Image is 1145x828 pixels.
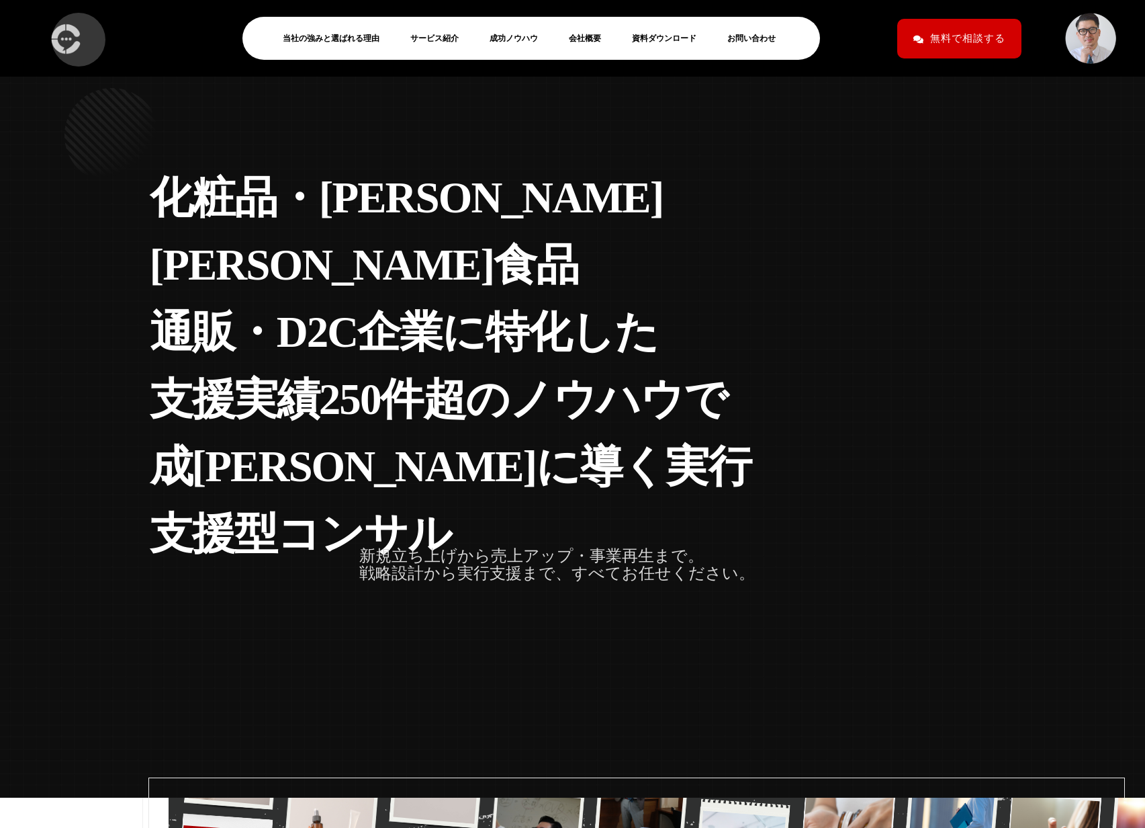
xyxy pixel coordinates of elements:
[234,500,277,567] div: 型
[536,231,578,298] div: 品
[614,298,658,366] div: た
[708,433,751,500] div: 行
[536,433,580,500] div: に
[553,366,596,433] div: ウ
[277,500,320,567] div: コ
[359,547,755,582] p: 新規立ち上げから売上アップ・事業再生まで。 戦略設計から実行支援まで、すべてお任せください。
[727,30,786,46] a: お問い合わせ
[307,298,328,366] div: 2
[150,366,192,433] div: 支
[423,366,465,433] div: 超
[339,366,360,433] div: 5
[150,231,494,298] div: [PERSON_NAME]
[277,298,307,366] div: D
[47,32,84,43] a: logo-c
[150,298,192,366] div: 通
[277,164,319,231] div: ・
[150,433,192,500] div: 成
[319,164,663,231] div: [PERSON_NAME]
[580,433,622,500] div: 導
[283,30,390,46] a: 当社の強みと選ばれる理由
[234,298,277,366] div: ・
[442,298,486,366] div: に
[192,298,234,366] div: 販
[596,366,640,433] div: ハ
[192,433,537,500] div: [PERSON_NAME]
[150,500,192,567] div: 支
[150,164,192,231] div: 化
[357,298,400,366] div: 企
[930,27,1005,50] span: 無料で相談する
[360,366,381,433] div: 0
[319,366,340,433] div: 2
[400,298,442,366] div: 業
[494,231,536,298] div: 食
[410,30,469,46] a: サービス紹介
[327,298,357,366] div: C
[897,19,1021,58] a: 無料で相談する
[490,30,549,46] a: 成功ノウハウ
[632,30,707,46] a: 資料ダウンロード
[380,366,422,433] div: 件
[465,366,509,433] div: の
[529,298,571,366] div: 化
[47,19,84,58] img: logo-c
[666,433,708,500] div: 実
[192,500,234,567] div: 援
[277,366,319,433] div: 績
[234,366,277,433] div: 実
[509,366,553,433] div: ノ
[192,164,234,231] div: 粧
[622,433,666,500] div: く
[364,500,408,567] div: サ
[234,164,277,231] div: 品
[64,88,159,183] img: shape_image
[684,366,727,433] div: で
[569,30,612,46] a: 会社概要
[640,366,684,433] div: ウ
[486,298,528,366] div: 特
[571,298,614,366] div: し
[192,366,234,433] div: 援
[320,500,364,567] div: ン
